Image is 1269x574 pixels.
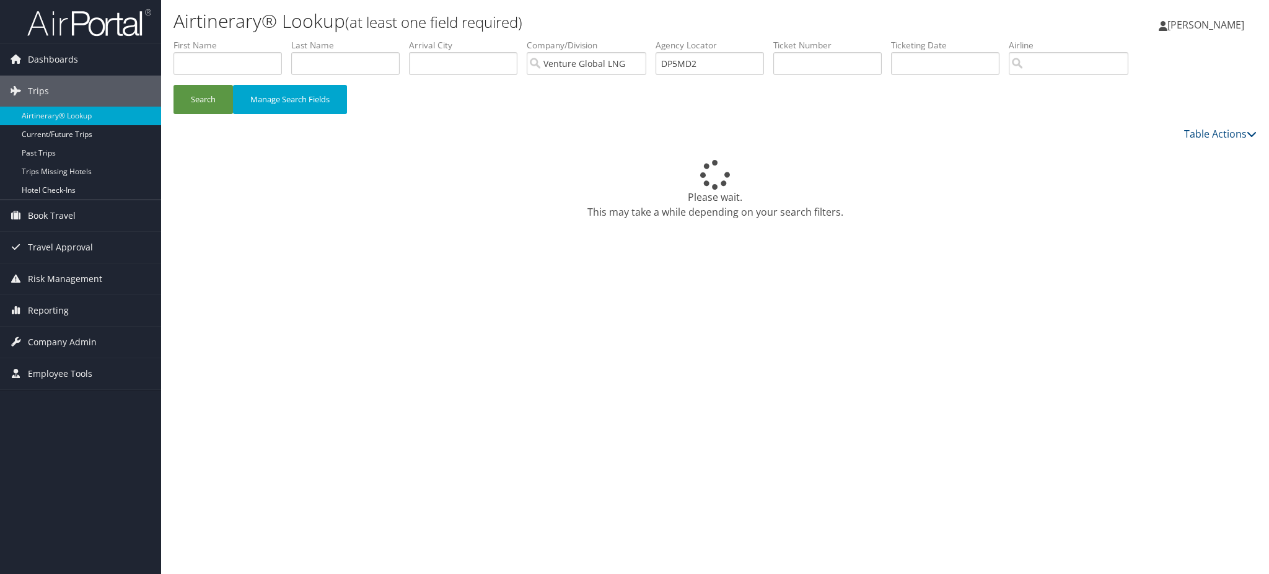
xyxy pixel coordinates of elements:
[409,39,527,51] label: Arrival City
[291,39,409,51] label: Last Name
[28,232,93,263] span: Travel Approval
[1184,127,1257,141] a: Table Actions
[28,358,92,389] span: Employee Tools
[233,85,347,114] button: Manage Search Fields
[345,12,522,32] small: (at least one field required)
[773,39,891,51] label: Ticket Number
[28,327,97,358] span: Company Admin
[1009,39,1138,51] label: Airline
[28,200,76,231] span: Book Travel
[173,8,895,34] h1: Airtinerary® Lookup
[27,8,151,37] img: airportal-logo.png
[173,85,233,114] button: Search
[28,295,69,326] span: Reporting
[1159,6,1257,43] a: [PERSON_NAME]
[527,39,656,51] label: Company/Division
[28,263,102,294] span: Risk Management
[28,76,49,107] span: Trips
[891,39,1009,51] label: Ticketing Date
[173,39,291,51] label: First Name
[173,160,1257,219] div: Please wait. This may take a while depending on your search filters.
[1167,18,1244,32] span: [PERSON_NAME]
[28,44,78,75] span: Dashboards
[656,39,773,51] label: Agency Locator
